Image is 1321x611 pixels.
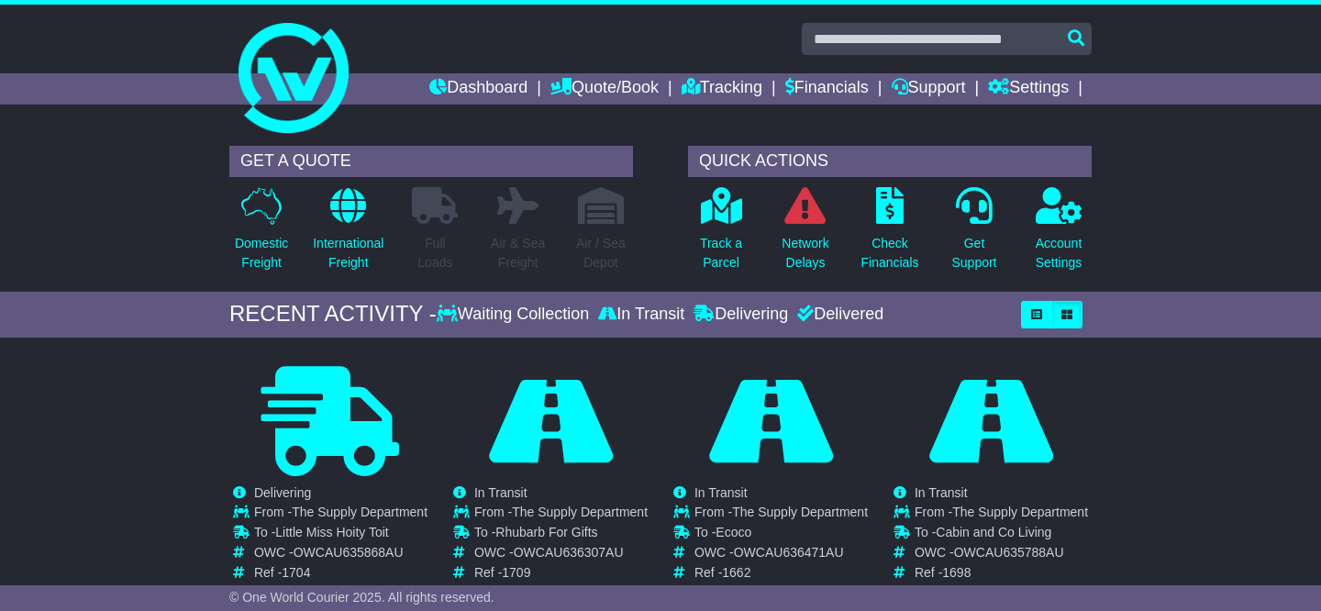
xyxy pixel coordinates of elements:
td: From - [694,505,868,525]
span: 1662 [722,565,750,580]
span: OWCAU635788AU [954,545,1064,560]
div: In Transit [594,305,689,325]
span: In Transit [694,485,748,500]
span: Delivering [254,485,311,500]
div: RECENT ACTIVITY - [229,301,437,328]
div: Delivered [793,305,883,325]
p: Get Support [951,234,996,272]
span: The Supply Department [732,505,868,519]
span: The Supply Department [952,505,1088,519]
span: In Transit [915,485,968,500]
td: To - [694,525,868,545]
td: From - [915,505,1088,525]
div: Waiting Collection [437,305,594,325]
td: OWC - [474,545,648,565]
td: From - [254,505,427,525]
span: Little Miss Hoity Toit [275,525,388,539]
td: Ref - [254,565,427,581]
td: To - [474,525,648,545]
span: OWCAU636307AU [514,545,624,560]
td: Ref - [915,565,1088,581]
span: Ecoco [716,525,751,539]
p: Account Settings [1036,234,1082,272]
a: NetworkDelays [781,186,829,283]
span: OWCAU635868AU [294,545,404,560]
p: Domestic Freight [235,234,288,272]
a: Settings [988,73,1069,105]
td: To - [254,525,427,545]
a: GetSupport [950,186,997,283]
p: Air / Sea Depot [576,234,626,272]
a: Support [892,73,966,105]
p: Check Financials [860,234,918,272]
span: 1704 [282,565,310,580]
span: Cabin and Co Living [936,525,1051,539]
span: OWCAU636471AU [734,545,844,560]
span: 1709 [502,565,530,580]
p: Full Loads [412,234,458,272]
span: © One World Courier 2025. All rights reserved. [229,590,494,605]
p: International Freight [313,234,383,272]
td: Ref - [694,565,868,581]
a: Quote/Book [550,73,659,105]
td: Ref - [474,565,648,581]
span: The Supply Department [512,505,648,519]
a: DomesticFreight [234,186,289,283]
a: Track aParcel [699,186,743,283]
p: Air & Sea Freight [491,234,545,272]
span: 1698 [942,565,971,580]
p: Network Delays [782,234,828,272]
a: CheckFinancials [860,186,919,283]
td: OWC - [915,545,1088,565]
td: OWC - [694,545,868,565]
a: Tracking [682,73,762,105]
div: GET A QUOTE [229,146,633,177]
p: Track a Parcel [700,234,742,272]
span: Rhubarb For Gifts [495,525,597,539]
a: Dashboard [429,73,527,105]
div: Delivering [689,305,793,325]
a: InternationalFreight [312,186,384,283]
span: The Supply Department [292,505,427,519]
td: OWC - [254,545,427,565]
td: From - [474,505,648,525]
a: Financials [785,73,869,105]
td: To - [915,525,1088,545]
a: AccountSettings [1035,186,1083,283]
div: QUICK ACTIONS [688,146,1092,177]
span: In Transit [474,485,527,500]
